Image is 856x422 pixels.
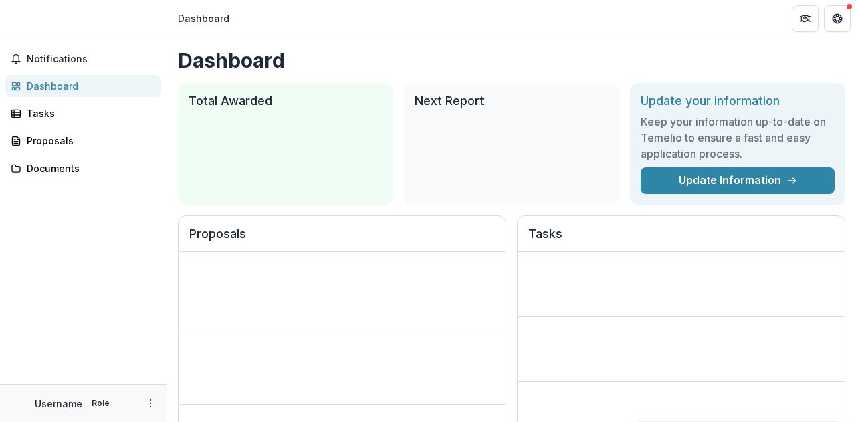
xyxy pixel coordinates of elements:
p: Role [88,397,114,409]
button: Get Help [824,5,851,32]
div: Dashboard [27,79,150,93]
div: Tasks [27,106,150,120]
a: Dashboard [5,75,161,97]
h1: Dashboard [178,48,845,72]
nav: breadcrumb [173,9,235,28]
h2: Tasks [528,227,834,252]
h2: Total Awarded [189,94,383,108]
a: Proposals [5,130,161,152]
div: Dashboard [178,11,229,25]
a: Tasks [5,102,161,124]
h2: Update your information [641,94,835,108]
h2: Next Report [415,94,609,108]
div: Proposals [27,134,150,148]
p: Username [35,397,82,411]
div: Documents [27,161,150,175]
h2: Proposals [189,227,495,252]
button: Partners [792,5,819,32]
button: Notifications [5,48,161,70]
a: Update Information [641,167,835,194]
a: Documents [5,157,161,179]
h3: Keep your information up-to-date on Temelio to ensure a fast and easy application process. [641,114,835,162]
span: Notifications [27,54,156,65]
button: More [142,395,158,411]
